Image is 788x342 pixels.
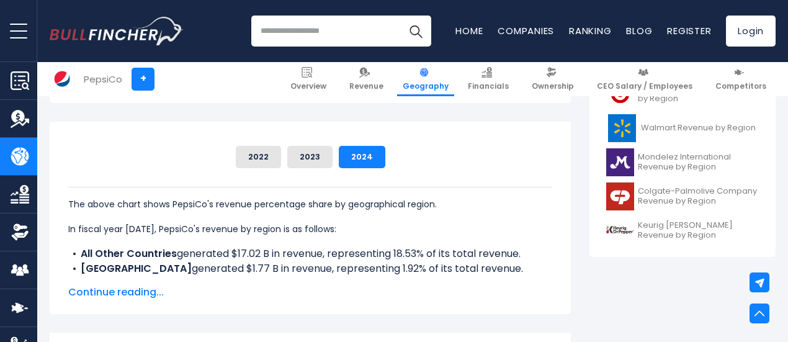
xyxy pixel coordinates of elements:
[526,62,580,96] a: Ownership
[68,197,552,212] p: The above chart shows PepsiCo's revenue percentage share by geographical region.
[68,276,552,291] li: generated $3.76 B in revenue, representing 4.1% of its total revenue.
[81,261,192,276] b: [GEOGRAPHIC_DATA]
[81,276,192,290] b: [GEOGRAPHIC_DATA]
[532,81,574,91] span: Ownership
[606,182,634,210] img: CL logo
[638,220,759,241] span: Keurig [PERSON_NAME] Revenue by Region
[349,81,383,91] span: Revenue
[344,62,389,96] a: Revenue
[606,217,634,245] img: KDP logo
[287,146,333,168] button: 2023
[638,152,759,173] span: Mondelez International Revenue by Region
[84,72,122,86] div: PepsiCo
[599,179,766,214] a: Colgate-Palmolive Company Revenue by Region
[50,17,183,45] a: Go to homepage
[606,148,634,176] img: MDLZ logo
[236,146,281,168] button: 2022
[68,261,552,276] li: generated $1.77 B in revenue, representing 1.92% of its total revenue.
[81,246,177,261] b: All Other Countries
[498,24,554,37] a: Companies
[403,81,449,91] span: Geography
[339,146,385,168] button: 2024
[68,222,552,236] p: In fiscal year [DATE], PepsiCo's revenue by region is as follows:
[667,24,711,37] a: Register
[285,62,332,96] a: Overview
[599,214,766,248] a: Keurig [PERSON_NAME] Revenue by Region
[68,285,552,300] span: Continue reading...
[11,223,29,241] img: Ownership
[455,24,483,37] a: Home
[715,81,766,91] span: Competitors
[638,186,759,207] span: Colgate-Palmolive Company Revenue by Region
[626,24,652,37] a: Blog
[400,16,431,47] button: Search
[606,114,637,142] img: WMT logo
[569,24,611,37] a: Ranking
[591,62,698,96] a: CEO Salary / Employees
[50,17,184,45] img: Bullfincher logo
[290,81,326,91] span: Overview
[132,68,154,91] a: +
[68,246,552,261] li: generated $17.02 B in revenue, representing 18.53% of its total revenue.
[599,111,766,145] a: Walmart Revenue by Region
[397,62,454,96] a: Geography
[726,16,776,47] a: Login
[50,67,74,91] img: PEP logo
[710,62,772,96] a: Competitors
[468,81,509,91] span: Financials
[599,145,766,179] a: Mondelez International Revenue by Region
[597,81,692,91] span: CEO Salary / Employees
[462,62,514,96] a: Financials
[641,123,756,133] span: Walmart Revenue by Region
